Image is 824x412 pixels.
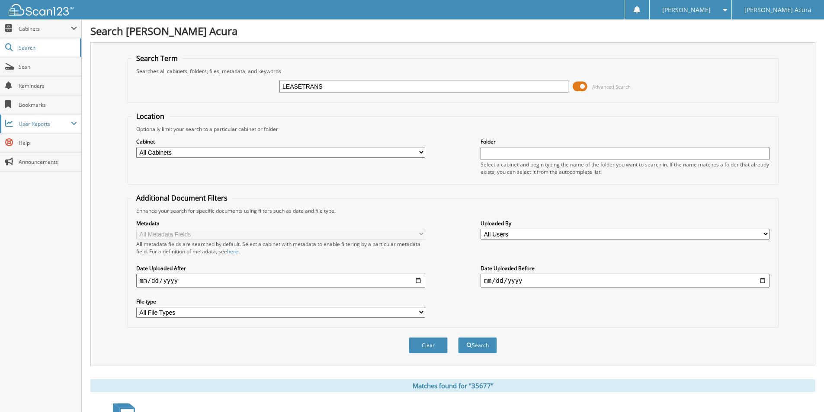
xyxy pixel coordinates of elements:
[744,7,811,13] span: [PERSON_NAME] Acura
[19,139,77,147] span: Help
[132,112,169,121] legend: Location
[481,265,769,272] label: Date Uploaded Before
[132,193,232,203] legend: Additional Document Filters
[90,24,815,38] h1: Search [PERSON_NAME] Acura
[662,7,711,13] span: [PERSON_NAME]
[19,63,77,70] span: Scan
[19,158,77,166] span: Announcements
[136,265,425,272] label: Date Uploaded After
[132,125,774,133] div: Optionally limit your search to a particular cabinet or folder
[481,274,769,287] input: end
[136,220,425,227] label: Metadata
[481,220,769,227] label: Uploaded By
[409,337,448,353] button: Clear
[90,379,815,392] div: Matches found for "35677"
[9,4,74,16] img: scan123-logo-white.svg
[136,274,425,287] input: start
[458,337,497,353] button: Search
[136,240,425,255] div: All metadata fields are searched by default. Select a cabinet with metadata to enable filtering b...
[781,370,824,412] iframe: Chat Widget
[132,67,774,75] div: Searches all cabinets, folders, files, metadata, and keywords
[132,54,182,63] legend: Search Term
[19,25,71,32] span: Cabinets
[592,83,631,90] span: Advanced Search
[136,138,425,145] label: Cabinet
[481,161,769,176] div: Select a cabinet and begin typing the name of the folder you want to search in. If the name match...
[19,120,71,128] span: User Reports
[481,138,769,145] label: Folder
[19,82,77,89] span: Reminders
[136,298,425,305] label: File type
[132,207,774,214] div: Enhance your search for specific documents using filters such as date and file type.
[19,101,77,109] span: Bookmarks
[19,44,76,51] span: Search
[227,248,238,255] a: here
